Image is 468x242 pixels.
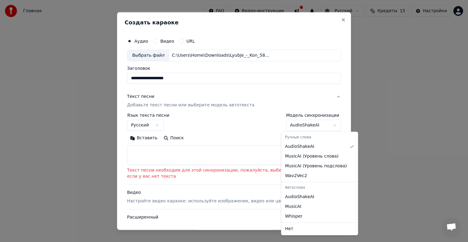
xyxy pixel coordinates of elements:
[285,144,314,150] span: AudioShakeAI
[285,194,314,200] span: AudioShakeAI
[282,133,356,142] div: Ручные слова
[285,204,301,210] span: MusicAI
[285,153,339,159] span: MusicAI ( Уровень слова )
[285,226,293,232] span: Нет
[285,163,347,169] span: MusicAI ( Уровень подслова )
[285,173,307,179] span: Wav2Vec2
[285,213,302,219] span: Whisper
[282,183,356,192] div: Автослова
